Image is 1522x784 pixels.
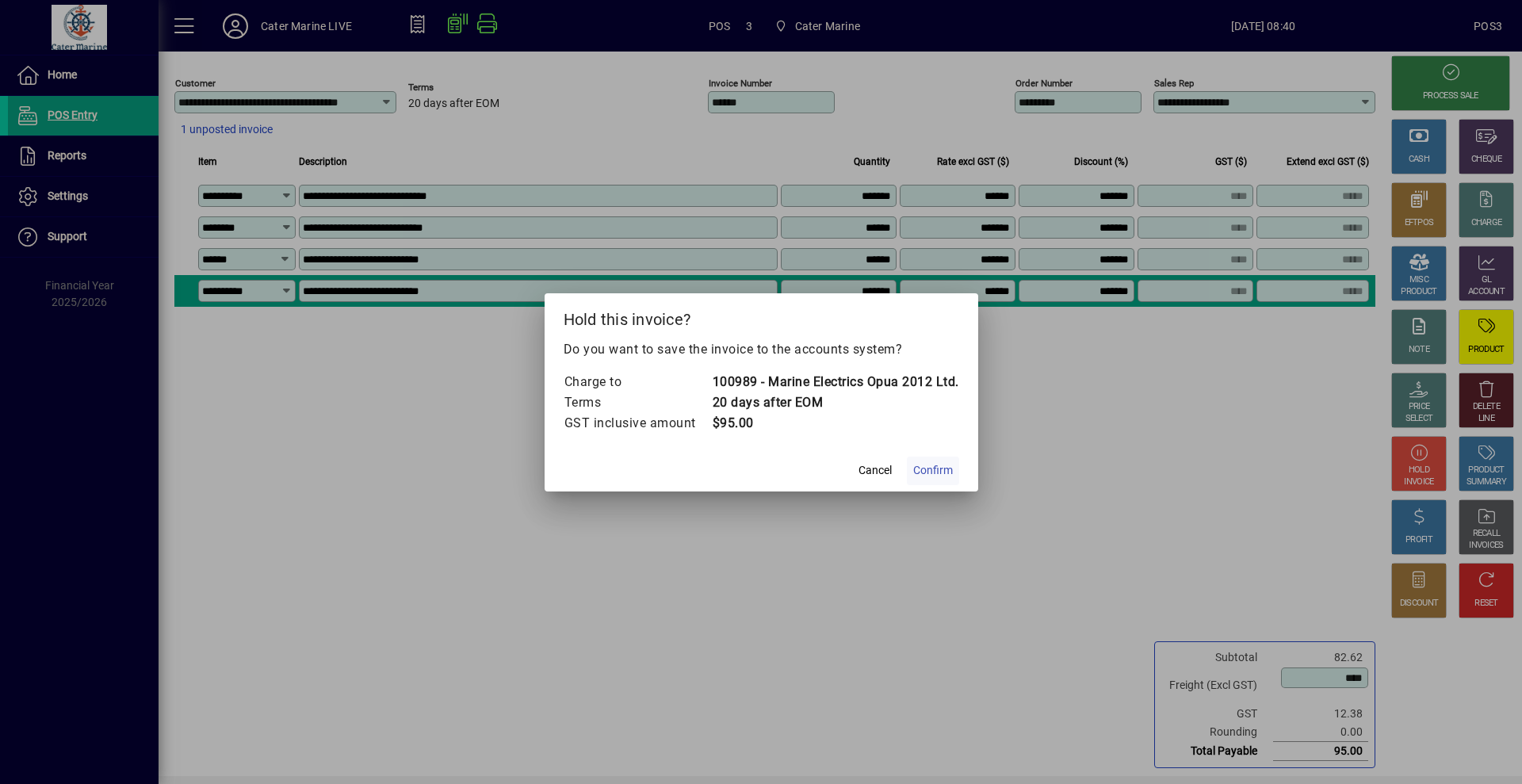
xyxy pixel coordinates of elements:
td: Charge to [564,372,712,392]
td: 100989 - Marine Electrics Opua 2012 Ltd. [712,372,959,392]
td: 20 days after EOM [712,392,959,413]
button: Cancel [850,457,901,485]
h2: Hold this invoice? [545,293,978,339]
td: $95.00 [712,413,959,434]
span: Confirm [913,462,953,479]
td: Terms [564,392,712,413]
button: Confirm [907,457,959,485]
td: GST inclusive amount [564,413,712,434]
p: Do you want to save the invoice to the accounts system? [564,340,959,359]
span: Cancel [859,462,892,479]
